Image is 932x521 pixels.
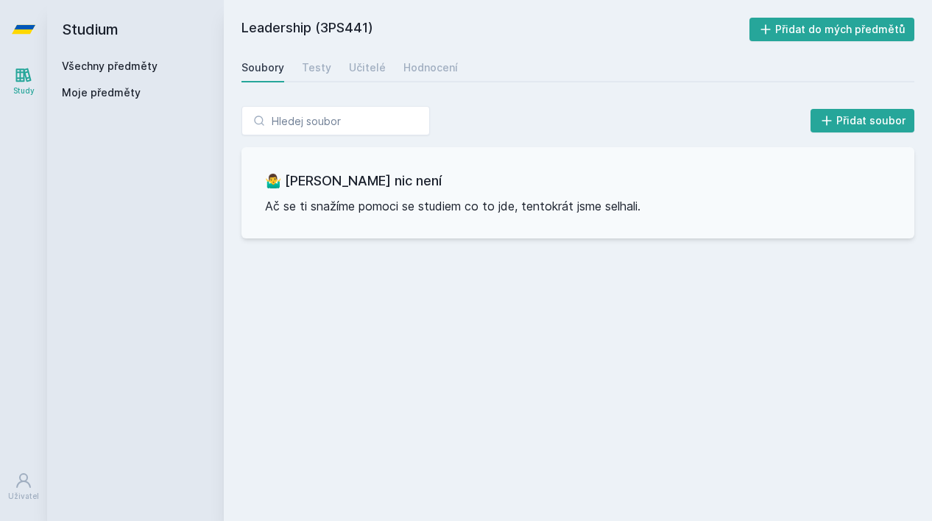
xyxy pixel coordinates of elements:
a: Testy [302,53,331,82]
a: Všechny předměty [62,60,158,72]
a: Soubory [241,53,284,82]
a: Učitelé [349,53,386,82]
div: Učitelé [349,60,386,75]
div: Soubory [241,60,284,75]
p: Ač se ti snažíme pomoci se studiem co to jde, tentokrát jsme selhali. [265,197,891,215]
div: Study [13,85,35,96]
button: Přidat soubor [811,109,915,132]
button: Přidat do mých předmětů [749,18,915,41]
span: Moje předměty [62,85,141,100]
a: Hodnocení [403,53,458,82]
a: Study [3,59,44,104]
div: Testy [302,60,331,75]
h3: 🤷‍♂️ [PERSON_NAME] nic není [265,171,891,191]
div: Hodnocení [403,60,458,75]
a: Uživatel [3,464,44,509]
h2: Leadership (3PS441) [241,18,749,41]
input: Hledej soubor [241,106,430,135]
div: Uživatel [8,491,39,502]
